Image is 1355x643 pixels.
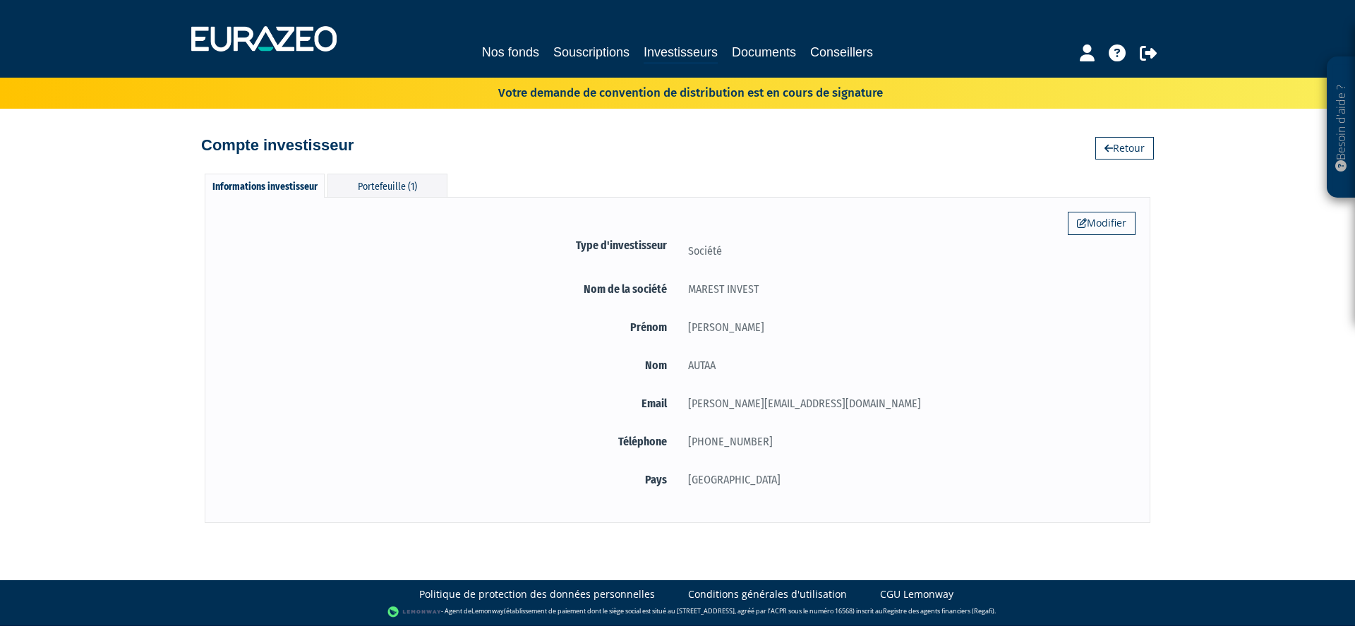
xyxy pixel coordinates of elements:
a: Documents [732,42,796,62]
div: - Agent de (établissement de paiement dont le siège social est situé au [STREET_ADDRESS], agréé p... [14,605,1341,619]
label: Pays [219,471,677,488]
h4: Compte investisseur [201,137,354,154]
a: Retour [1095,137,1154,160]
div: Portefeuille (1) [327,174,447,197]
img: logo-lemonway.png [387,605,442,619]
div: MAREST INVEST [677,280,1136,298]
label: Type d'investisseur [219,236,677,254]
div: [PERSON_NAME][EMAIL_ADDRESS][DOMAIN_NAME] [677,395,1136,412]
a: Investisseurs [644,42,718,64]
p: Besoin d'aide ? [1333,64,1349,191]
div: AUTAA [677,356,1136,374]
a: Conditions générales d'utilisation [688,587,847,601]
a: Modifier [1068,212,1136,234]
div: Société [677,242,1136,260]
label: Nom de la société [219,280,677,298]
label: Prénom [219,318,677,336]
p: Votre demande de convention de distribution est en cours de signature [457,81,883,102]
label: Nom [219,356,677,374]
a: Registre des agents financiers (Regafi) [883,606,994,615]
a: Nos fonds [482,42,539,62]
a: Conseillers [810,42,873,62]
a: CGU Lemonway [880,587,953,601]
a: Politique de protection des données personnelles [419,587,655,601]
div: Informations investisseur [205,174,325,198]
a: Lemonway [471,606,504,615]
div: [GEOGRAPHIC_DATA] [677,471,1136,488]
img: 1732889491-logotype_eurazeo_blanc_rvb.png [191,26,337,52]
div: [PERSON_NAME] [677,318,1136,336]
div: [PHONE_NUMBER] [677,433,1136,450]
label: Téléphone [219,433,677,450]
label: Email [219,395,677,412]
a: Souscriptions [553,42,630,62]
